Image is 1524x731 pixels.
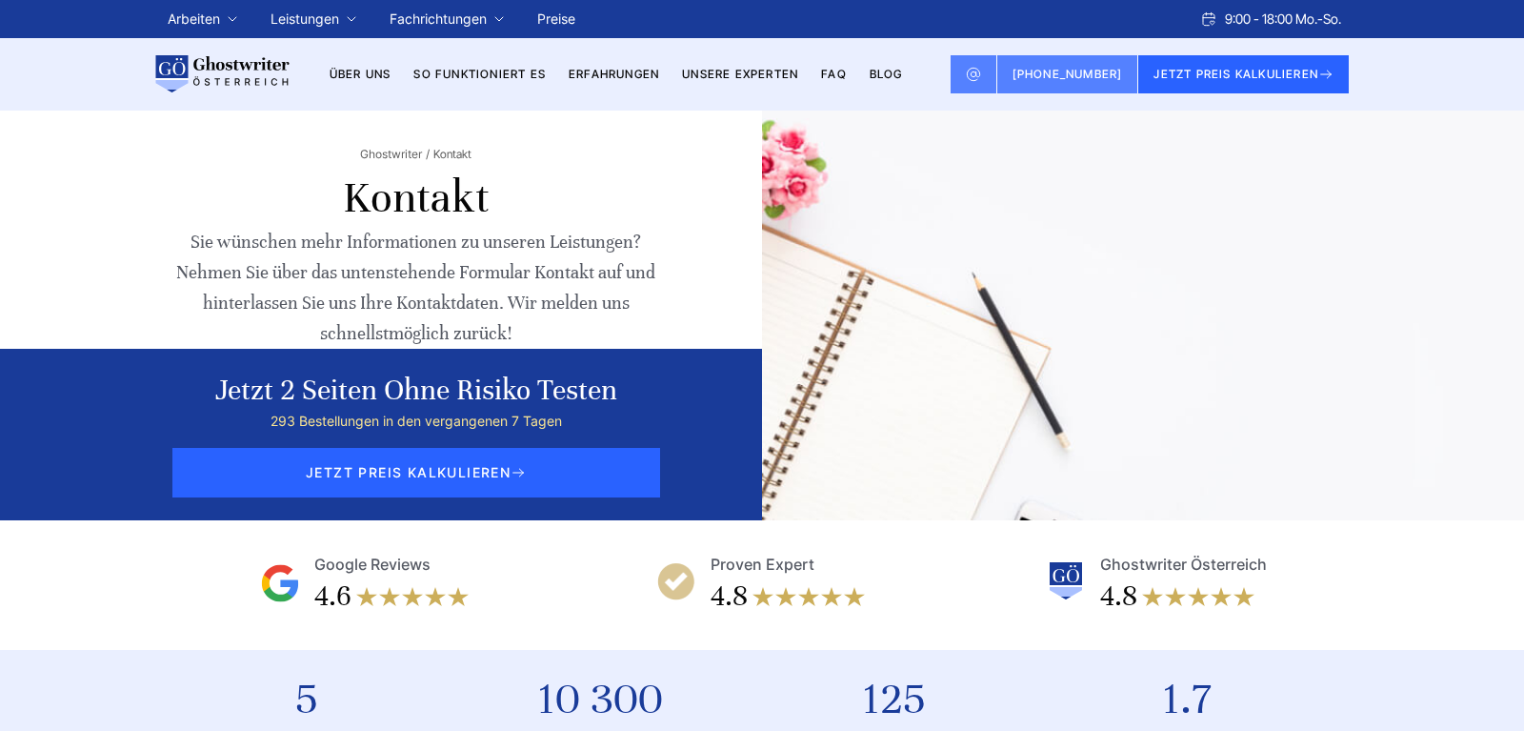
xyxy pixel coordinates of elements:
[175,227,656,349] div: Sie wünschen mehr Informationen zu unseren Leistungen? Nehmen Sie über das untenstehende Formular...
[966,67,981,82] img: Email
[215,372,617,410] div: Jetzt 2 Seiten ohne Risiko testen
[1100,551,1267,578] div: Ghostwriter Österreich
[413,67,546,81] a: So funktioniert es
[682,67,798,81] a: Unsere Experten
[172,448,660,497] span: JETZT PREIS KALKULIEREN
[1141,578,1255,616] img: stars
[152,55,290,93] img: logo wirschreiben
[1138,55,1349,93] button: JETZT PREIS KALKULIEREN
[390,8,487,30] a: Fachrichtungen
[870,67,903,81] a: BLOG
[711,551,814,578] div: Proven Expert
[175,172,656,225] h1: Kontakt
[997,55,1139,93] a: [PHONE_NUMBER]
[314,578,351,616] div: 4.6
[1013,67,1123,81] span: [PHONE_NUMBER]
[1100,578,1137,616] div: 4.8
[360,147,430,162] a: Ghostwriter
[355,578,470,616] img: stars
[752,578,866,616] img: stars
[215,410,617,433] div: 293 Bestellungen in den vergangenen 7 Tagen
[168,8,220,30] a: Arbeiten
[711,578,748,616] div: 4.8
[241,673,373,726] strong: 5
[1225,8,1341,30] span: 9:00 - 18:00 Mo.-So.
[861,673,926,726] strong: 125
[433,147,471,162] span: Kontakt
[1047,562,1085,600] img: Ghostwriter
[1200,11,1217,27] img: Schedule
[330,67,391,81] a: Über uns
[537,10,575,27] a: Preise
[261,564,299,602] img: Google Reviews
[534,673,667,726] strong: 10 300
[1094,673,1279,726] strong: 1.7
[657,562,695,600] img: Proven Expert
[271,8,339,30] a: Leistungen
[569,67,659,81] a: Erfahrungen
[314,551,431,578] div: Google Reviews
[821,67,847,81] a: FAQ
